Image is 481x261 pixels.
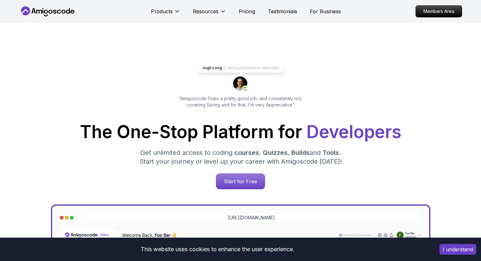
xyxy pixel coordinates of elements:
[193,8,219,15] p: Resources
[234,149,259,156] span: courses
[416,6,462,17] p: Members Area
[216,173,265,189] a: Start for Free
[306,121,401,142] span: Developers
[291,149,310,156] span: Builds
[233,76,248,92] img: josh long
[227,65,279,70] p: Spring Developer Advocate
[5,242,430,256] div: This website uses cookies to enhance the user experience.
[202,65,222,70] p: Jogh Long
[216,174,265,189] p: Start for Free
[440,244,476,255] button: Accept cookies
[228,215,275,221] a: [URL][DOMAIN_NAME]
[193,8,226,20] button: Resources
[151,8,173,15] p: Products
[151,8,180,20] button: Products
[134,148,347,166] p: Get unlimited access to coding , , and . Start your journey or level up your career with Amigosco...
[323,149,339,156] span: Tools
[268,8,297,15] a: Testimonials
[416,5,462,17] a: Members Area
[310,8,341,15] a: For Business
[170,95,311,108] p: "Amigoscode Does a pretty good job, and consistently too, covering Spring and for that, I'm very ...
[263,149,287,156] span: Quizzes
[239,8,255,15] a: Pricing
[24,123,457,141] h1: The One-Stop Platform for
